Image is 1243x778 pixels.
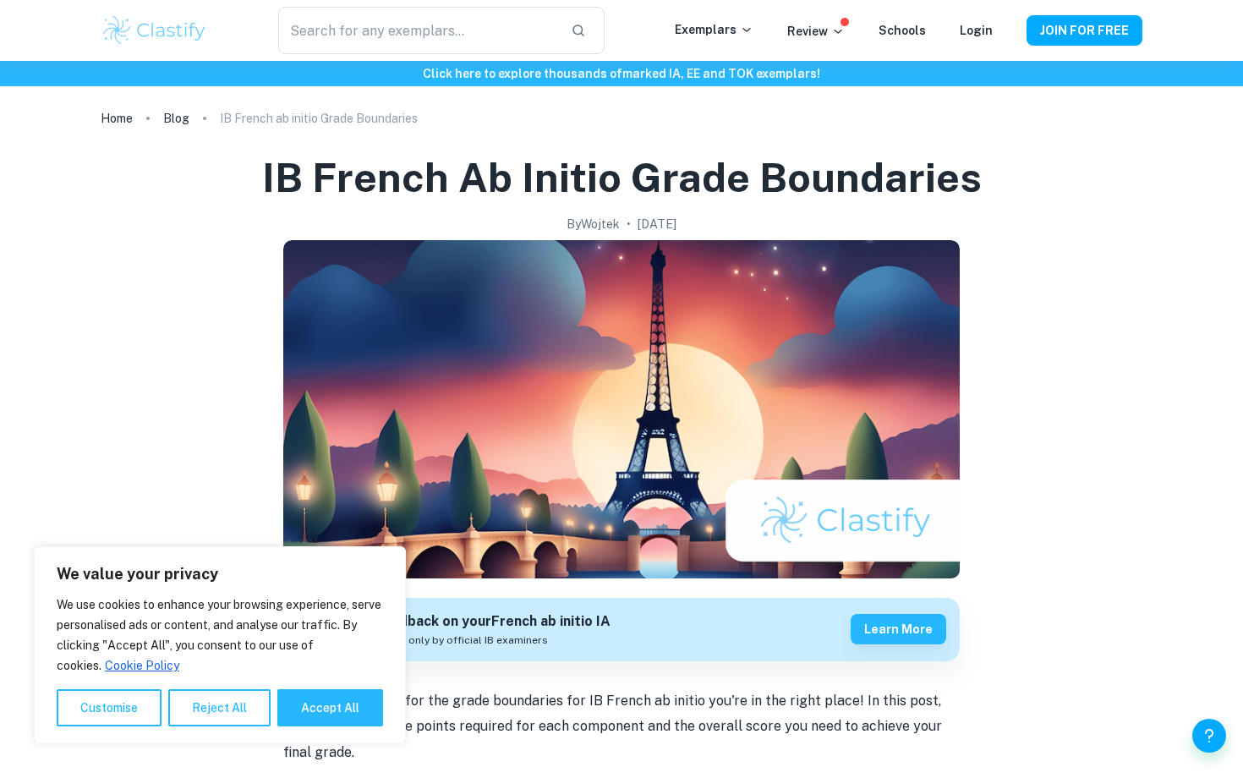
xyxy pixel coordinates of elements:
button: Learn more [851,614,946,644]
p: Exemplars [675,20,753,39]
h1: IB French ab initio Grade Boundaries [262,151,982,205]
h6: Click here to explore thousands of marked IA, EE and TOK exemplars ! [3,64,1240,83]
a: Cookie Policy [104,658,180,673]
button: Reject All [168,689,271,726]
button: Accept All [277,689,383,726]
a: Login [960,24,993,37]
button: JOIN FOR FREE [1027,15,1142,46]
div: We value your privacy [34,546,406,744]
button: Customise [57,689,162,726]
h6: Get feedback on your French ab initio IA [347,611,611,633]
p: We use cookies to enhance your browsing experience, serve personalised ads or content, and analys... [57,594,383,676]
img: IB French ab initio Grade Boundaries cover image [283,240,960,578]
button: Help and Feedback [1192,719,1226,753]
a: Home [101,107,133,130]
a: Get feedback on yourFrench ab initio IAMarked only by official IB examinersLearn more [283,598,960,661]
p: IB French ab initio Grade Boundaries [220,109,418,128]
input: Search for any exemplars... [278,7,557,54]
p: Review [787,22,845,41]
img: Clastify logo [101,14,208,47]
h2: [DATE] [638,215,676,233]
p: We value your privacy [57,564,383,584]
a: Schools [879,24,926,37]
span: Marked only by official IB examiners [369,633,548,648]
h2: By Wojtek [567,215,620,233]
p: • [627,215,631,233]
a: Blog [163,107,189,130]
p: If you're searching for the grade boundaries for IB French ab initio you're in the right place! I... [283,688,960,765]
